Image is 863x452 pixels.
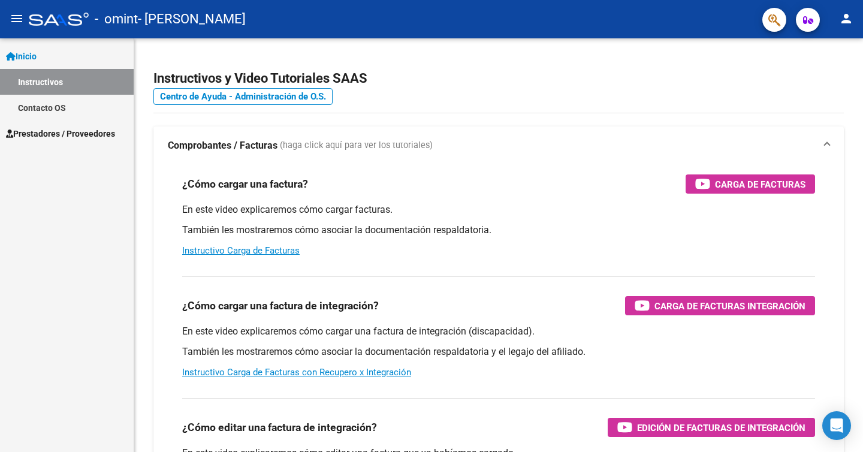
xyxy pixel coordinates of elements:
a: Centro de Ayuda - Administración de O.S. [153,88,333,105]
a: Instructivo Carga de Facturas con Recupero x Integración [182,367,411,378]
span: Prestadores / Proveedores [6,127,115,140]
button: Carga de Facturas Integración [625,296,815,315]
div: Open Intercom Messenger [822,411,851,440]
mat-expansion-panel-header: Comprobantes / Facturas (haga click aquí para ver los tutoriales) [153,126,844,165]
span: Carga de Facturas [715,177,805,192]
h3: ¿Cómo cargar una factura de integración? [182,297,379,314]
span: Inicio [6,50,37,63]
mat-icon: person [839,11,853,26]
h3: ¿Cómo editar una factura de integración? [182,419,377,436]
a: Instructivo Carga de Facturas [182,245,300,256]
span: (haga click aquí para ver los tutoriales) [280,139,433,152]
p: En este video explicaremos cómo cargar facturas. [182,203,815,216]
span: Carga de Facturas Integración [654,299,805,314]
button: Carga de Facturas [686,174,815,194]
mat-icon: menu [10,11,24,26]
span: - [PERSON_NAME] [138,6,246,32]
span: Edición de Facturas de integración [637,420,805,435]
h2: Instructivos y Video Tutoriales SAAS [153,67,844,90]
strong: Comprobantes / Facturas [168,139,277,152]
button: Edición de Facturas de integración [608,418,815,437]
span: - omint [95,6,138,32]
p: También les mostraremos cómo asociar la documentación respaldatoria y el legajo del afiliado. [182,345,815,358]
h3: ¿Cómo cargar una factura? [182,176,308,192]
p: En este video explicaremos cómo cargar una factura de integración (discapacidad). [182,325,815,338]
p: También les mostraremos cómo asociar la documentación respaldatoria. [182,224,815,237]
